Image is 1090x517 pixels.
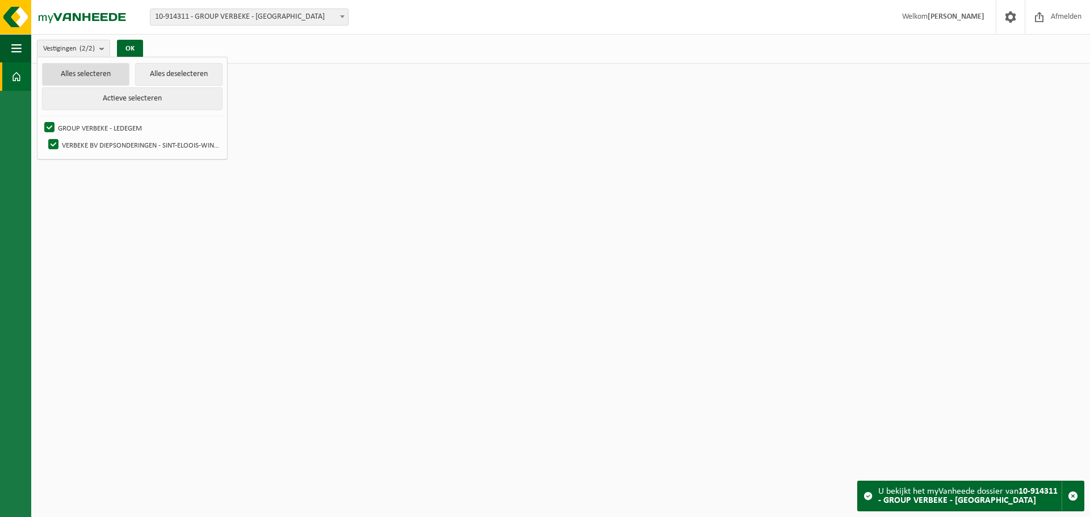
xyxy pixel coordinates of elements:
label: VERBEKE BV DIEPSONDERINGEN - SINT-ELOOIS-WINKEL [46,136,223,153]
button: Alles selecteren [42,63,129,86]
strong: [PERSON_NAME] [928,12,984,21]
button: Actieve selecteren [42,87,223,110]
div: U bekijkt het myVanheede dossier van [878,481,1062,511]
button: Vestigingen(2/2) [37,40,110,57]
span: 10-914311 - GROUP VERBEKE - LEDEGEM [150,9,349,26]
count: (2/2) [79,45,95,52]
button: Alles deselecteren [135,63,223,86]
strong: 10-914311 - GROUP VERBEKE - [GEOGRAPHIC_DATA] [878,487,1058,505]
label: GROUP VERBEKE - LEDEGEM [42,119,223,136]
span: 10-914311 - GROUP VERBEKE - LEDEGEM [150,9,348,25]
span: Vestigingen [43,40,95,57]
button: OK [117,40,143,58]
